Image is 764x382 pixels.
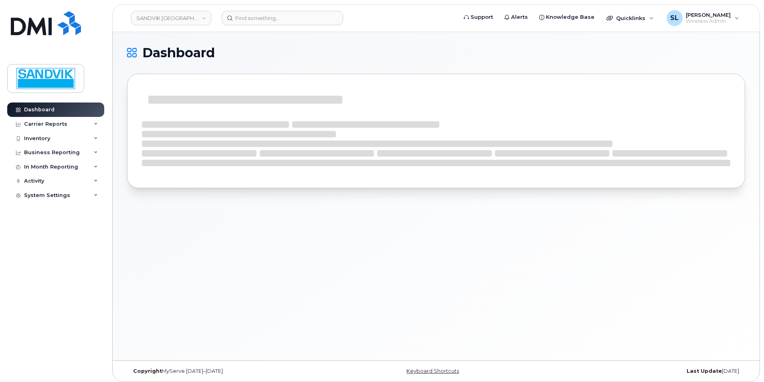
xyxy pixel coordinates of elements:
[539,368,745,374] div: [DATE]
[133,368,162,374] strong: Copyright
[406,368,459,374] a: Keyboard Shortcuts
[687,368,722,374] strong: Last Update
[142,47,215,59] span: Dashboard
[127,368,333,374] div: MyServe [DATE]–[DATE]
